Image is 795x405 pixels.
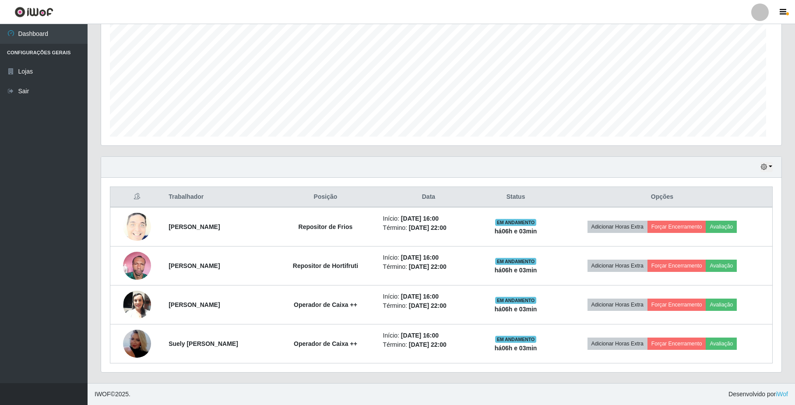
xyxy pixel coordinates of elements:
[647,221,706,233] button: Forçar Encerramento
[479,187,552,208] th: Status
[495,228,537,235] strong: há 06 h e 03 min
[495,297,537,304] span: EM ANDAMENTO
[383,331,475,340] li: Início:
[123,247,151,284] img: 1753956520242.jpeg
[383,253,475,262] li: Início:
[495,345,537,352] strong: há 06 h e 03 min
[123,319,151,369] img: 1752965454112.jpeg
[95,391,111,398] span: IWOF
[495,306,537,313] strong: há 06 h e 03 min
[383,292,475,301] li: Início:
[552,187,773,208] th: Opções
[401,254,439,261] time: [DATE] 16:00
[587,299,647,311] button: Adicionar Horas Extra
[294,340,357,347] strong: Operador de Caixa ++
[776,391,788,398] a: iWof
[495,258,537,265] span: EM ANDAMENTO
[495,219,537,226] span: EM ANDAMENTO
[383,301,475,310] li: Término:
[169,301,220,308] strong: [PERSON_NAME]
[409,263,447,270] time: [DATE] 22:00
[378,187,480,208] th: Data
[273,187,377,208] th: Posição
[401,332,439,339] time: [DATE] 16:00
[409,224,447,231] time: [DATE] 22:00
[728,390,788,399] span: Desenvolvido por
[123,286,151,323] img: 1699378278250.jpeg
[383,340,475,349] li: Término:
[123,210,151,244] img: 1746292948519.jpeg
[169,340,238,347] strong: Suely [PERSON_NAME]
[14,7,53,18] img: CoreUI Logo
[706,299,737,311] button: Avaliação
[383,262,475,271] li: Término:
[95,390,130,399] span: © 2025 .
[647,299,706,311] button: Forçar Encerramento
[495,267,537,274] strong: há 06 h e 03 min
[383,223,475,232] li: Término:
[163,187,273,208] th: Trabalhador
[169,262,220,269] strong: [PERSON_NAME]
[294,301,357,308] strong: Operador de Caixa ++
[495,336,537,343] span: EM ANDAMENTO
[587,338,647,350] button: Adicionar Horas Extra
[587,221,647,233] button: Adicionar Horas Extra
[401,293,439,300] time: [DATE] 16:00
[647,338,706,350] button: Forçar Encerramento
[706,221,737,233] button: Avaliação
[383,214,475,223] li: Início:
[401,215,439,222] time: [DATE] 16:00
[293,262,358,269] strong: Repositor de Hortifruti
[409,341,447,348] time: [DATE] 22:00
[587,260,647,272] button: Adicionar Horas Extra
[409,302,447,309] time: [DATE] 22:00
[647,260,706,272] button: Forçar Encerramento
[706,338,737,350] button: Avaliação
[169,223,220,230] strong: [PERSON_NAME]
[299,223,353,230] strong: Repositor de Frios
[706,260,737,272] button: Avaliação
